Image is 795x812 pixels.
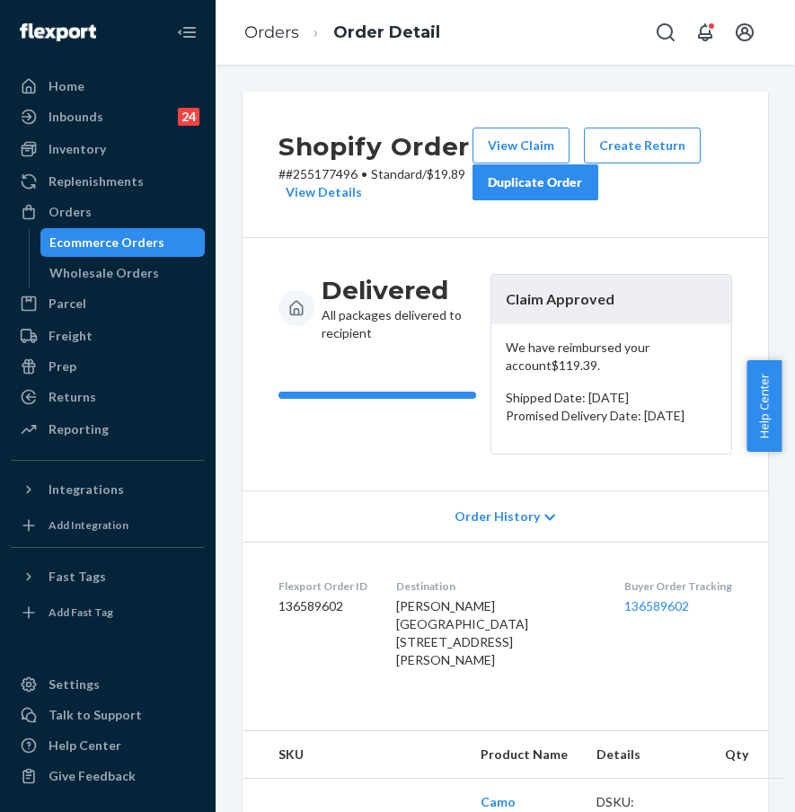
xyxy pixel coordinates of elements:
div: Prep [49,357,76,375]
div: Wholesale Orders [49,264,159,282]
a: Help Center [11,731,205,760]
span: Order History [455,507,540,525]
a: Returns [11,383,205,411]
button: Open account menu [727,14,763,50]
button: View Details [278,183,362,201]
button: View Claim [473,128,570,163]
div: Reporting [49,420,109,438]
p: # #255177496 / $19.89 [278,165,473,201]
ol: breadcrumbs [230,6,455,59]
div: All packages delivered to recipient [322,274,476,342]
dt: Destination [396,578,596,594]
a: Add Fast Tag [11,598,205,627]
div: Integrations [49,481,124,499]
p: Shipped Date: [DATE] [506,389,717,407]
button: Create Return [584,128,701,163]
iframe: Opens a widget where you can chat to one of our agents [678,758,777,803]
a: Orders [244,22,299,42]
button: Fast Tags [11,562,205,591]
a: Home [11,72,205,101]
div: Orders [49,203,92,221]
div: 24 [178,108,199,126]
button: Integrations [11,475,205,504]
button: Help Center [746,360,782,452]
div: Duplicate Order [488,173,583,191]
div: Talk to Support [49,706,142,724]
a: Replenishments [11,167,205,196]
button: Close Navigation [169,14,205,50]
div: Settings [49,675,100,693]
a: Inventory [11,135,205,163]
header: Claim Approved [491,275,731,324]
button: Open Search Box [648,14,684,50]
p: We have reimbursed your account $119.39 . [506,339,717,375]
div: Freight [49,327,93,345]
dt: Flexport Order ID [278,578,367,594]
h2: Shopify Order [278,128,473,165]
div: Add Fast Tag [49,605,113,620]
a: Order Detail [333,22,440,42]
div: Help Center [49,737,121,755]
div: Home [49,77,84,95]
p: Promised Delivery Date: [DATE] [506,407,717,425]
div: Ecommerce Orders [49,234,164,252]
div: Give Feedback [49,767,136,785]
h3: Delivered [322,274,476,306]
button: Open notifications [687,14,723,50]
th: SKU [243,731,466,779]
div: Parcel [49,295,86,313]
div: Replenishments [49,172,144,190]
a: Prep [11,352,205,381]
div: Returns [49,388,96,406]
button: Duplicate Order [473,164,598,200]
a: Freight [11,322,205,350]
dt: Buyer Order Tracking [624,578,732,594]
a: Wholesale Orders [40,259,206,287]
a: Reporting [11,415,205,444]
th: Product Name [466,731,582,779]
a: Add Integration [11,511,205,540]
a: Orders [11,198,205,226]
div: Inbounds [49,108,103,126]
div: Fast Tags [49,568,106,586]
a: Settings [11,670,205,699]
span: Standard [371,166,422,181]
dd: 136589602 [278,597,367,615]
a: Parcel [11,289,205,318]
div: Add Integration [49,517,128,533]
div: Inventory [49,140,106,158]
button: Talk to Support [11,701,205,729]
th: Qty [711,731,784,779]
a: 136589602 [624,598,689,613]
span: • [361,166,367,181]
button: Give Feedback [11,762,205,790]
a: Inbounds24 [11,102,205,131]
img: Flexport logo [20,23,96,41]
a: Ecommerce Orders [40,228,206,257]
th: Details [582,731,711,779]
span: [PERSON_NAME][GEOGRAPHIC_DATA] [STREET_ADDRESS][PERSON_NAME] [396,598,528,667]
